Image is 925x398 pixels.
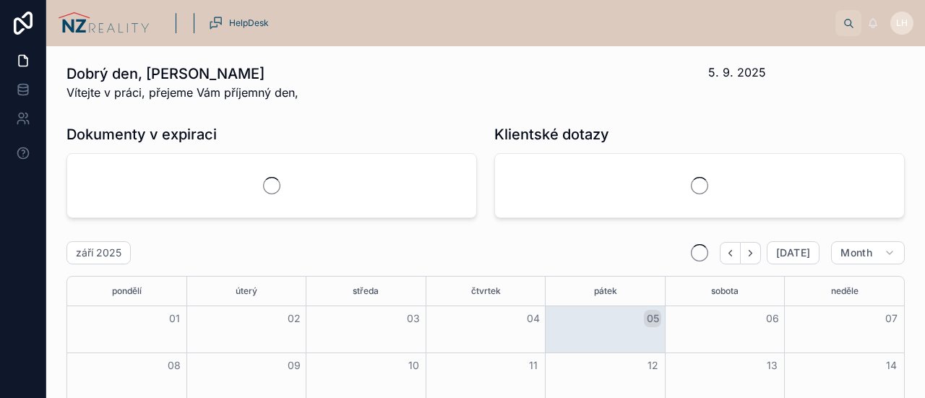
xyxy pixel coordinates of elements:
[787,277,902,306] div: neděle
[548,277,663,306] div: pátek
[405,357,422,374] button: 10
[831,241,905,264] button: Month
[285,357,303,374] button: 09
[708,65,766,79] span: 5. 9. 2025
[883,310,900,327] button: 07
[764,310,781,327] button: 06
[767,241,819,264] button: [DATE]
[896,17,908,29] span: LH
[161,7,835,39] div: scrollable content
[720,242,741,264] button: Back
[741,242,761,264] button: Next
[764,357,781,374] button: 13
[644,357,661,374] button: 12
[840,246,872,259] span: Month
[776,246,810,259] span: [DATE]
[405,310,422,327] button: 03
[494,124,609,144] h1: Klientské dotazy
[309,277,423,306] div: středa
[644,310,661,327] button: 05
[66,84,298,101] span: Vítejte v práci, přejeme Vám příjemný den,
[205,10,279,36] a: HelpDesk
[189,277,304,306] div: úterý
[76,246,121,260] h2: září 2025
[883,357,900,374] button: 14
[668,277,783,306] div: sobota
[229,17,269,29] span: HelpDesk
[58,12,150,35] img: App logo
[525,357,542,374] button: 11
[66,124,217,144] h1: Dokumenty v expiraci
[165,357,183,374] button: 08
[66,64,298,84] h1: Dobrý den, [PERSON_NAME]
[165,310,183,327] button: 01
[429,277,543,306] div: čtvrtek
[69,277,184,306] div: pondělí
[525,310,542,327] button: 04
[285,310,303,327] button: 02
